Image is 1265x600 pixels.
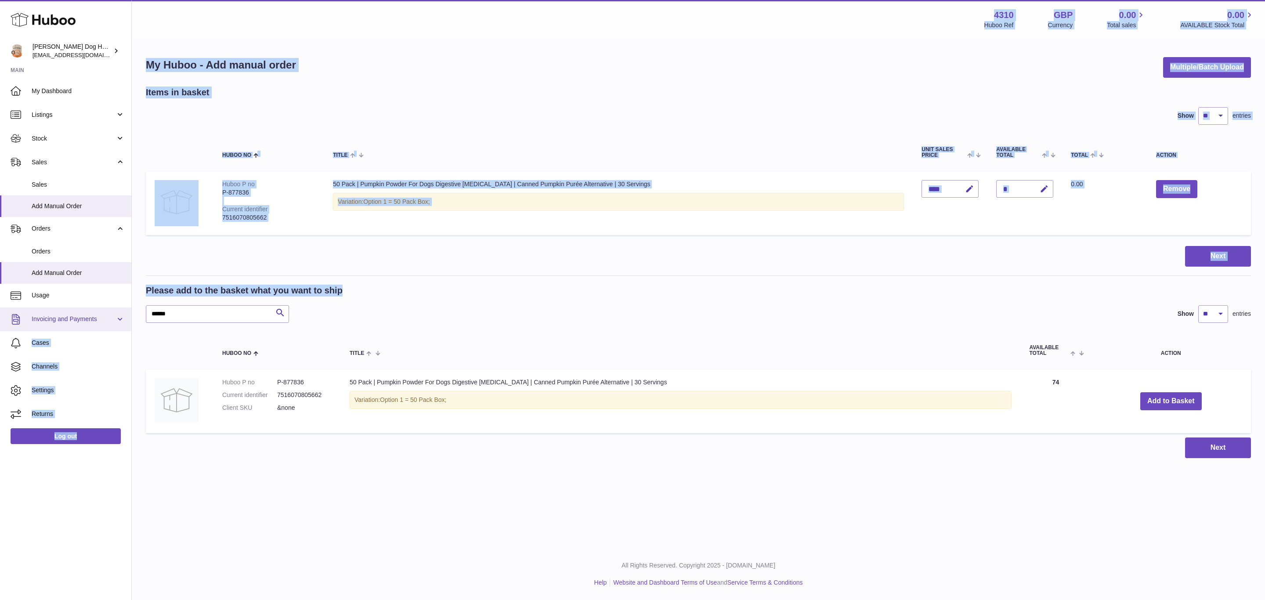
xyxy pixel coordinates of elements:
[222,351,251,356] span: Huboo no
[1180,9,1254,29] a: 0.00 AVAILABLE Stock Total
[33,51,129,58] span: [EMAIL_ADDRESS][DOMAIN_NAME]
[350,391,1012,409] div: Variation:
[1180,21,1254,29] span: AVAILABLE Stock Total
[1140,392,1202,410] button: Add to Basket
[33,43,112,59] div: [PERSON_NAME] Dog House
[32,111,116,119] span: Listings
[222,213,315,222] div: 7516070805662
[1054,9,1073,21] strong: GBP
[11,44,24,58] img: internalAdmin-4310@internal.huboo.com
[222,188,315,197] div: P-877836
[32,87,125,95] span: My Dashboard
[155,378,199,422] img: 50 Pack | Pumpkin Powder For Dogs Digestive Prebiotic | Canned Pumpkin Purée Alternative | 30 Ser...
[341,369,1020,433] td: 50 Pack | Pumpkin Powder For Dogs Digestive [MEDICAL_DATA] | Canned Pumpkin Purée Alternative | 3...
[139,561,1258,570] p: All Rights Reserved. Copyright 2025 - [DOMAIN_NAME]
[1178,310,1194,318] label: Show
[32,247,125,256] span: Orders
[32,410,125,418] span: Returns
[1227,9,1244,21] span: 0.00
[922,147,965,158] span: Unit Sales Price
[333,193,904,211] div: Variation:
[277,404,332,412] dd: &none
[610,578,802,587] li: and
[32,202,125,210] span: Add Manual Order
[32,181,125,189] span: Sales
[996,147,1040,158] span: AVAILABLE Total
[613,579,717,586] a: Website and Dashboard Terms of Use
[324,171,913,235] td: 50 Pack | Pumpkin Powder For Dogs Digestive [MEDICAL_DATA] | Canned Pumpkin Purée Alternative | 3...
[32,386,125,394] span: Settings
[994,9,1014,21] strong: 4310
[146,87,210,98] h2: Items in basket
[594,579,607,586] a: Help
[333,152,347,158] span: Title
[1071,181,1083,188] span: 0.00
[1232,112,1251,120] span: entries
[32,269,125,277] span: Add Manual Order
[222,391,277,399] dt: Current identifier
[350,351,364,356] span: Title
[1156,152,1242,158] div: Action
[1029,345,1068,356] span: AVAILABLE Total
[1091,336,1251,365] th: Action
[984,21,1014,29] div: Huboo Ref
[1071,152,1088,158] span: Total
[222,206,268,213] div: Current identifier
[1178,112,1194,120] label: Show
[11,428,121,444] a: Log out
[1185,246,1251,267] button: Next
[146,285,343,296] h2: Please add to the basket what you want to ship
[727,579,803,586] a: Service Terms & Conditions
[1232,310,1251,318] span: entries
[277,391,332,399] dd: 7516070805662
[1185,437,1251,458] button: Next
[155,180,199,224] img: 50 Pack | Pumpkin Powder For Dogs Digestive Prebiotic | Canned Pumpkin Purée Alternative | 30 Ser...
[222,152,251,158] span: Huboo no
[1107,21,1146,29] span: Total sales
[146,58,296,72] h1: My Huboo - Add manual order
[32,224,116,233] span: Orders
[1119,9,1136,21] span: 0.00
[32,158,116,166] span: Sales
[1107,9,1146,29] a: 0.00 Total sales
[32,339,125,347] span: Cases
[32,315,116,323] span: Invoicing and Payments
[1048,21,1073,29] div: Currency
[222,181,255,188] div: Huboo P no
[32,291,125,300] span: Usage
[1156,180,1197,198] button: Remove
[222,378,277,387] dt: Huboo P no
[32,134,116,143] span: Stock
[32,362,125,371] span: Channels
[277,378,332,387] dd: P-877836
[1020,369,1091,433] td: 74
[1163,57,1251,78] button: Multiple/Batch Upload
[222,404,277,412] dt: Client SKU
[380,396,446,403] span: Option 1 = 50 Pack Box;
[363,198,430,205] span: Option 1 = 50 Pack Box;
